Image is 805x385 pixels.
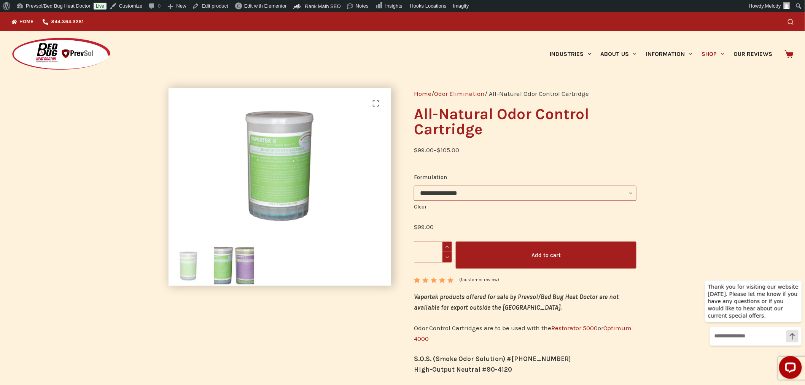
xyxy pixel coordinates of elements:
a: Home [11,12,38,31]
strong: High-Output Neutral #90-4120 [414,366,512,373]
a: Clear options [414,204,427,210]
a: View full-screen image gallery [368,96,383,111]
span: Rank Math SEO [305,3,341,9]
div: Rated 5.00 out of 5 [414,277,455,283]
bdi: 105.00 [437,146,459,154]
a: Optimum 4000 [414,324,632,342]
span: Melody [765,3,781,9]
img: All-Natural Odor Control Cartridge [169,246,208,286]
iframe: LiveChat chat widget [699,273,805,385]
button: Add to cart [456,242,636,269]
strong: S.O.S. (Smoke Odor Solution) #[PHONE_NUMBER] [414,355,571,363]
span: Rated out of 5 based on customer rating [414,277,455,318]
p: – [414,145,636,155]
span: 1 [461,277,462,282]
img: Prevsol/Bed Bug Heat Doctor [11,37,111,71]
a: (1customer review) [459,276,499,284]
a: Restorator 5000 [551,324,598,332]
img: Odor Elimination Cartridges in Neutral and Smoke Odor Solution Scents [214,246,254,286]
a: About Us [596,31,641,77]
a: Odor Elimination [434,90,485,97]
input: Product quantity [414,242,452,262]
a: Home [414,90,431,97]
button: Search [788,19,794,25]
span: Insights [385,3,402,9]
a: Live [94,3,107,10]
strong: Vaportek products offered for sale by Prevsol/Bed Bug Heat Doctor are not available for export ou... [414,293,619,311]
p: Odor Control Cartridges are to be used with the or [414,323,636,344]
span: $ [437,146,441,154]
span: 1 [414,277,419,289]
nav: Primary [545,31,777,77]
span: Edit with Elementor [244,3,287,9]
bdi: 99.00 [414,223,434,231]
span: $ [414,146,418,154]
a: 844.364.3281 [38,12,88,31]
h1: All-Natural Odor Control Cartridge [414,107,636,137]
bdi: 99.00 [414,146,434,154]
a: Our Reviews [729,31,777,77]
label: Formulation [414,173,636,182]
a: Industries [545,31,596,77]
a: Shop [697,31,729,77]
nav: Breadcrumb [414,88,636,99]
nav: Top Menu [11,12,88,31]
a: Information [641,31,697,77]
span: $ [414,223,418,231]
